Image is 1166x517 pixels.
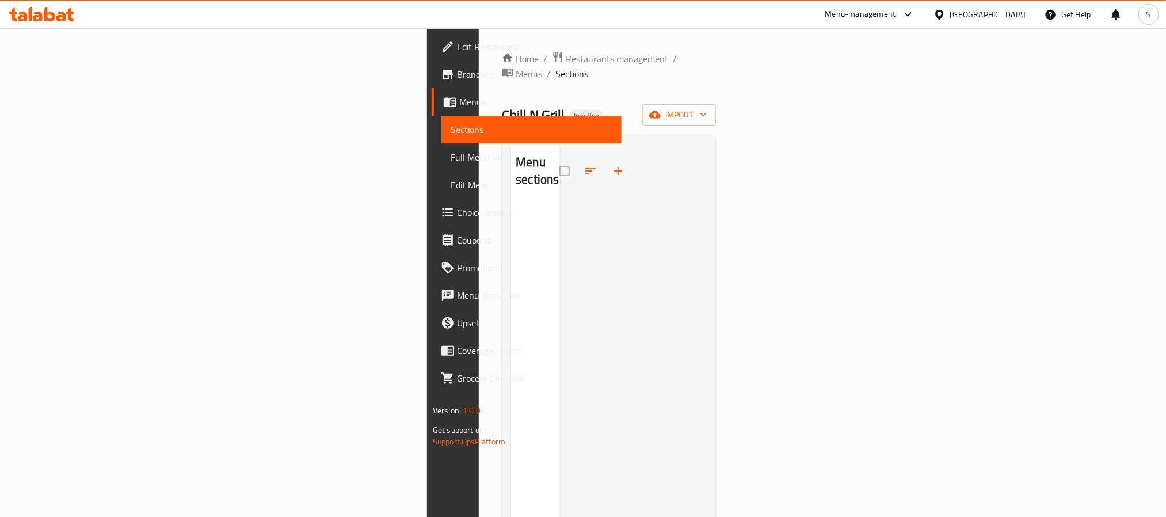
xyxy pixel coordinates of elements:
span: Promotions [457,261,612,275]
span: Grocery Checklist [457,371,612,385]
a: Branches [432,60,622,88]
span: Menus [459,95,612,109]
a: Grocery Checklist [432,364,622,392]
span: Full Menu View [451,150,612,164]
a: Edit Menu [441,171,622,199]
a: Full Menu View [441,143,622,171]
a: Promotions [432,254,622,282]
span: Upsell [457,316,612,330]
a: Menu disclaimer [432,282,622,309]
span: Sections [451,123,612,136]
span: Get support on: [433,423,486,438]
span: Branches [457,67,612,81]
nav: Menu sections [511,199,560,208]
a: Sections [441,116,622,143]
span: Choice Groups [457,206,612,219]
span: import [651,108,707,122]
div: [GEOGRAPHIC_DATA] [950,8,1026,21]
a: Support.OpsPlatform [433,434,506,449]
span: Edit Restaurant [457,40,612,54]
button: Add section [604,157,632,185]
span: Menu disclaimer [457,288,612,302]
button: import [642,104,716,126]
span: Version: [433,403,461,418]
span: 1.0.0 [463,403,481,418]
span: S [1146,8,1151,21]
a: Choice Groups [432,199,622,226]
a: Upsell [432,309,622,337]
a: Coupons [432,226,622,254]
a: Coverage Report [432,337,622,364]
div: Menu-management [825,7,896,21]
span: Edit Menu [451,178,612,192]
span: Coverage Report [457,344,612,358]
a: Menus [432,88,622,116]
a: Edit Restaurant [432,33,622,60]
span: Coupons [457,233,612,247]
li: / [673,52,677,66]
